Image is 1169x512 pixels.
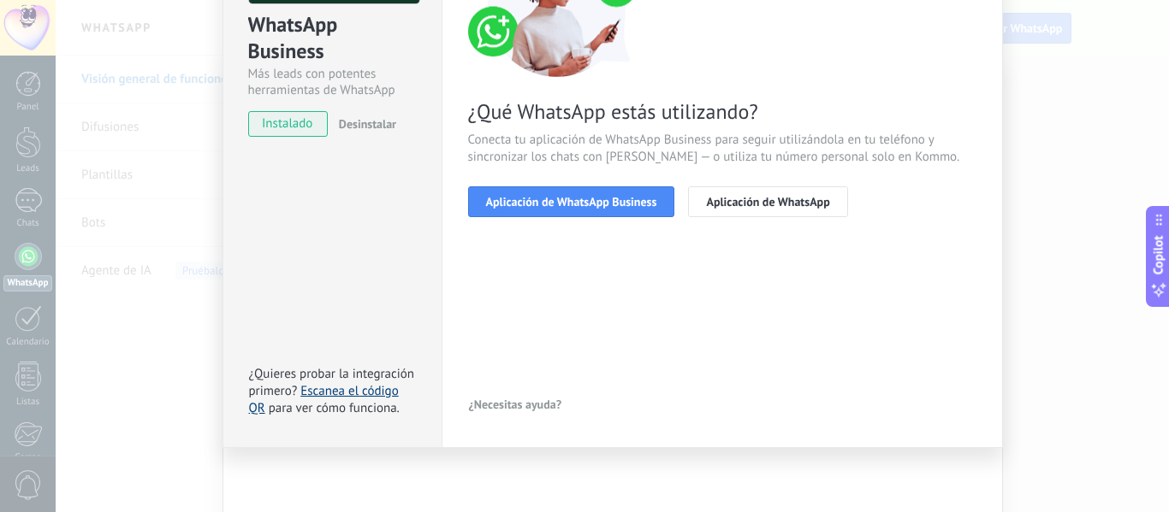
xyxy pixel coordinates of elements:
[269,400,400,416] span: para ver cómo funciona.
[248,66,417,98] div: Más leads con potentes herramientas de WhatsApp
[688,186,847,217] button: Aplicación de WhatsApp
[468,391,563,417] button: ¿Necesitas ayuda?
[468,132,976,166] span: Conecta tu aplicación de WhatsApp Business para seguir utilizándola en tu teléfono y sincronizar ...
[249,111,327,137] span: instalado
[249,366,415,399] span: ¿Quieres probar la integración primero?
[486,196,657,208] span: Aplicación de WhatsApp Business
[1150,235,1167,274] span: Copilot
[248,11,417,66] div: WhatsApp Business
[339,116,396,132] span: Desinstalar
[249,383,399,416] a: Escanea el código QR
[468,98,976,125] span: ¿Qué WhatsApp estás utilizando?
[706,196,829,208] span: Aplicación de WhatsApp
[468,186,675,217] button: Aplicación de WhatsApp Business
[332,111,396,137] button: Desinstalar
[469,398,562,410] span: ¿Necesitas ayuda?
